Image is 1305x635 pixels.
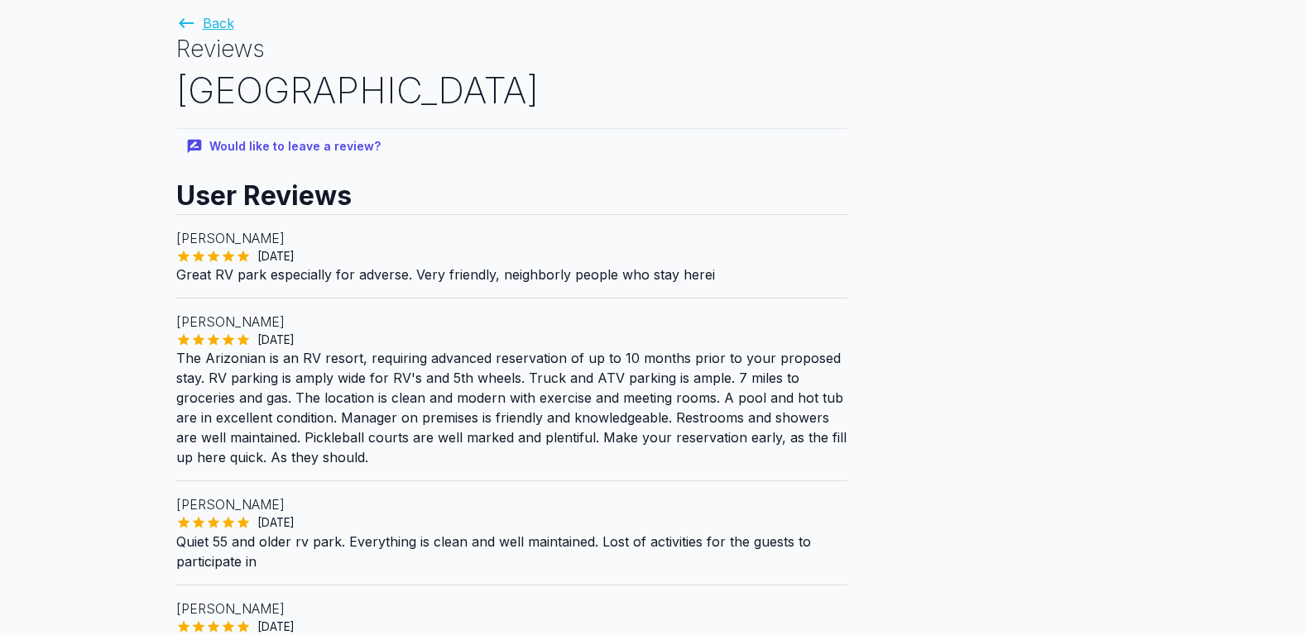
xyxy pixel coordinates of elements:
p: [PERSON_NAME] [176,494,847,514]
p: Quiet 55 and older rv park. Everything is clean and well maintained. Lost of activities for the g... [176,532,847,571]
p: [PERSON_NAME] [176,228,847,248]
button: Would like to leave a review? [176,129,394,165]
span: [DATE] [251,248,301,265]
p: [PERSON_NAME] [176,312,847,332]
h2: User Reviews [176,165,847,214]
span: [DATE] [251,332,301,348]
a: Back [176,15,234,31]
p: [PERSON_NAME] [176,599,847,618]
p: The Arizonian is an RV resort, requiring advanced reservation of up to 10 months prior to your pr... [176,348,847,467]
span: [DATE] [251,514,301,531]
h2: [GEOGRAPHIC_DATA] [176,65,847,116]
p: Great RV park especially for adverse. Very friendly, neighborly people who stay herei [176,265,847,284]
h1: Reviews [176,33,847,65]
span: [DATE] [251,618,301,635]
